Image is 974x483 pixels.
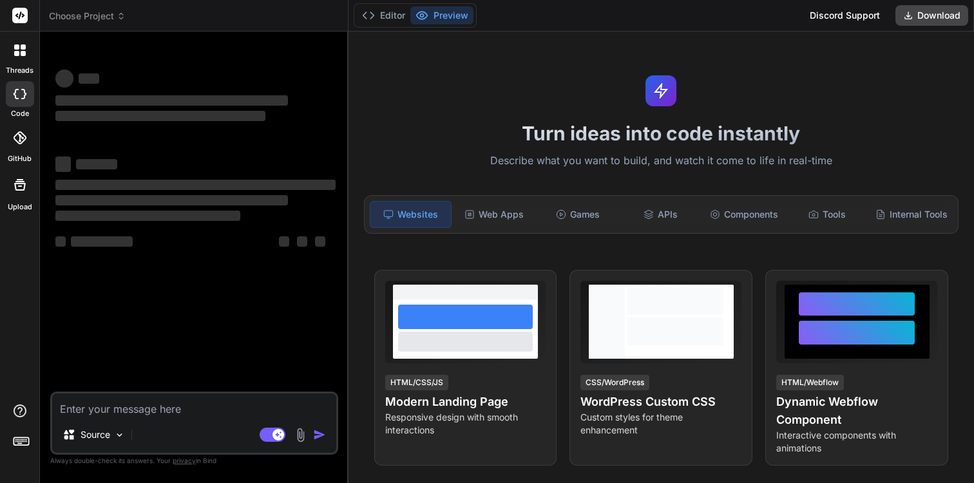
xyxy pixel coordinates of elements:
p: Interactive components with animations [776,429,937,455]
p: Describe what you want to build, and watch it come to life in real-time [356,153,967,169]
span: ‌ [76,159,117,169]
span: ‌ [55,211,240,221]
h4: WordPress Custom CSS [580,393,741,411]
p: Source [81,428,110,441]
div: Web Apps [454,201,535,228]
span: ‌ [79,73,99,84]
div: APIs [620,201,701,228]
div: Tools [787,201,868,228]
div: HTML/Webflow [776,375,844,390]
span: ‌ [55,180,336,190]
label: code [11,108,29,119]
button: Editor [357,6,410,24]
div: Websites [370,201,452,228]
button: Preview [410,6,473,24]
span: privacy [173,457,196,464]
label: threads [6,65,33,76]
h4: Modern Landing Page [385,393,546,411]
span: ‌ [55,111,265,121]
span: ‌ [71,236,133,247]
div: Discord Support [802,5,888,26]
p: Responsive design with smooth interactions [385,411,546,437]
span: ‌ [55,236,66,247]
span: ‌ [297,236,307,247]
label: Upload [8,202,32,213]
div: Components [704,201,785,228]
label: GitHub [8,153,32,164]
h1: Turn ideas into code instantly [356,122,967,145]
span: ‌ [55,156,71,172]
div: Games [537,201,618,228]
img: icon [313,428,326,441]
span: ‌ [315,236,325,247]
img: Pick Models [114,430,125,440]
span: Choose Project [49,10,126,23]
div: CSS/WordPress [580,375,649,390]
p: Always double-check its answers. Your in Bind [50,455,338,467]
span: ‌ [55,95,288,106]
h4: Dynamic Webflow Component [776,393,937,429]
span: ‌ [279,236,289,247]
div: Internal Tools [870,201,953,228]
div: HTML/CSS/JS [385,375,448,390]
img: attachment [293,428,308,442]
p: Custom styles for theme enhancement [580,411,741,437]
span: ‌ [55,70,73,88]
button: Download [895,5,968,26]
span: ‌ [55,195,288,205]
